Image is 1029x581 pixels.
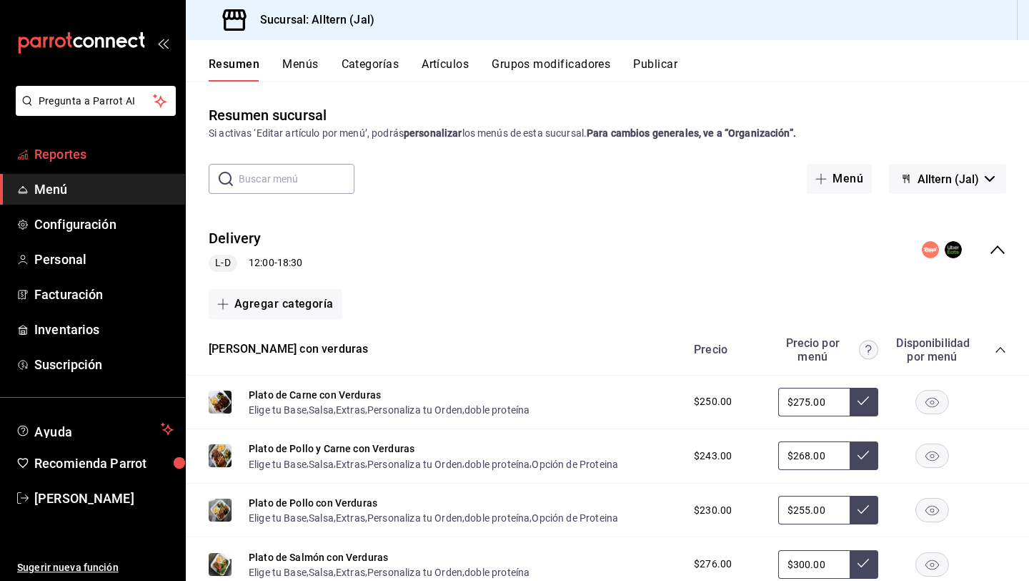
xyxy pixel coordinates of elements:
[778,441,850,470] input: Sin ajuste
[209,499,232,522] img: Preview
[694,394,732,409] span: $250.00
[309,403,334,417] button: Salsa
[694,449,732,464] span: $243.00
[249,511,307,525] button: Elige tu Base
[209,57,1029,82] div: navigation tabs
[464,511,530,525] button: doble proteína
[249,403,307,417] button: Elige tu Base
[157,37,169,49] button: open_drawer_menu
[209,57,259,82] button: Resumen
[309,565,334,580] button: Salsa
[694,557,732,572] span: $276.00
[209,289,342,319] button: Agregar categoría
[532,457,618,472] button: Opción de Proteina
[249,457,307,472] button: Elige tu Base
[778,550,850,579] input: Sin ajuste
[367,565,462,580] button: Personaliza tu Orden
[34,454,174,473] span: Recomienda Parrot
[422,57,469,82] button: Artículos
[186,217,1029,283] div: collapse-menu-row
[39,94,154,109] span: Pregunta a Parrot AI
[249,496,377,510] button: Plato de Pollo con Verduras
[918,172,979,186] span: Alltern (Jal)
[10,104,176,119] a: Pregunta a Parrot AI
[34,145,174,164] span: Reportes
[309,511,334,525] button: Salsa
[694,503,732,518] span: $230.00
[778,388,850,416] input: Sin ajuste
[34,421,155,438] span: Ayuda
[209,255,236,270] span: L-D
[336,457,365,472] button: Extras
[464,565,530,580] button: doble proteína
[336,511,365,525] button: Extras
[16,86,176,116] button: Pregunta a Parrot AI
[464,403,530,417] button: doble proteína
[807,164,872,194] button: Menú
[464,457,530,472] button: doble proteína
[336,403,365,417] button: Extras
[680,343,771,356] div: Precio
[282,57,318,82] button: Menús
[34,320,174,339] span: Inventarios
[34,215,174,234] span: Configuración
[778,496,850,524] input: Sin ajuste
[336,565,365,580] button: Extras
[249,11,374,29] h3: Sucursal: Alltern (Jal)
[249,388,381,402] button: Plato de Carne con Verduras
[587,127,796,139] strong: Para cambios generales, ve a “Organización”.
[367,511,462,525] button: Personaliza tu Orden
[367,403,462,417] button: Personaliza tu Orden
[249,565,530,580] div: , , , ,
[249,441,414,456] button: Plato de Pollo y Carne con Verduras
[209,228,262,249] button: Delivery
[209,255,302,272] div: 12:00 - 18:30
[34,180,174,199] span: Menú
[532,511,618,525] button: Opción de Proteina
[249,456,618,471] div: , , , , ,
[249,550,388,565] button: Plato de Salmón con Verduras
[17,560,174,575] span: Sugerir nueva función
[249,510,618,525] div: , , , , ,
[249,402,530,417] div: , , , ,
[34,250,174,269] span: Personal
[309,457,334,472] button: Salsa
[209,126,1006,141] div: Si activas ‘Editar artículo por menú’, podrás los menús de esta sucursal.
[342,57,399,82] button: Categorías
[34,285,174,304] span: Facturación
[633,57,677,82] button: Publicar
[34,489,174,508] span: [PERSON_NAME]
[249,565,307,580] button: Elige tu Base
[209,444,232,467] img: Preview
[889,164,1006,194] button: Alltern (Jal)
[995,344,1006,356] button: collapse-category-row
[209,553,232,576] img: Preview
[34,355,174,374] span: Suscripción
[239,165,354,193] input: Buscar menú
[367,457,462,472] button: Personaliza tu Orden
[896,336,968,363] div: Disponibilidad por menú
[778,336,878,363] div: Precio por menú
[209,341,368,358] button: [PERSON_NAME] con verduras
[404,127,462,139] strong: personalizar
[209,104,327,126] div: Resumen sucursal
[209,391,232,414] img: Preview
[492,57,610,82] button: Grupos modificadores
